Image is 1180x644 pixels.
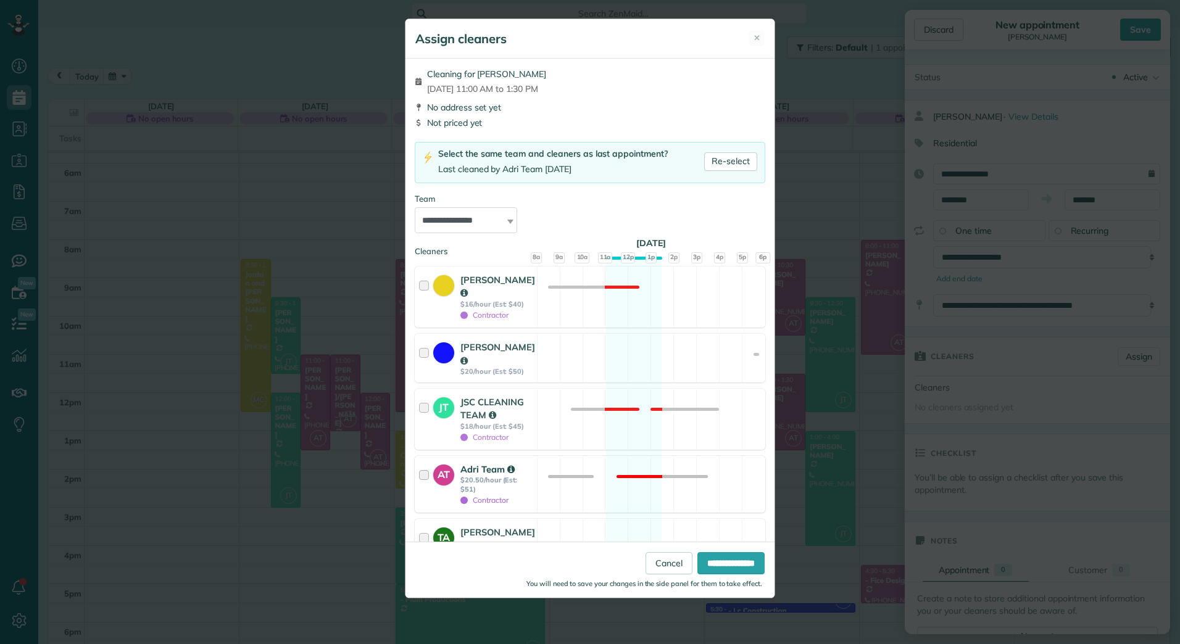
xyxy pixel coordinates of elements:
[460,495,509,505] span: Contractor
[438,163,668,176] div: Last cleaned by Adri Team [DATE]
[427,68,546,80] span: Cleaning for [PERSON_NAME]
[646,552,692,574] a: Cancel
[460,310,509,320] span: Contractor
[460,341,535,366] strong: [PERSON_NAME]
[433,397,454,415] strong: JT
[423,151,433,164] img: lightning-bolt-icon-94e5364df696ac2de96d3a42b8a9ff6ba979493684c50e6bbbcda72601fa0d29.png
[460,526,535,551] strong: [PERSON_NAME]
[438,147,668,160] div: Select the same team and cleaners as last appointment?
[460,274,535,299] strong: [PERSON_NAME]
[460,396,524,421] strong: JSC CLEANING TEAM
[526,579,762,588] small: You will need to save your changes in the side panel for them to take effect.
[433,527,454,545] strong: TA
[415,193,765,205] div: Team
[415,101,765,114] div: No address set yet
[460,300,535,308] strong: $16/hour (Est: $40)
[460,463,515,475] strong: Adri Team
[415,246,765,249] div: Cleaners
[460,432,509,442] span: Contractor
[460,367,535,376] strong: $20/hour (Est: $50)
[427,83,546,95] span: [DATE] 11:00 AM to 1:30 PM
[415,117,765,129] div: Not priced yet
[460,476,533,493] strong: $20.50/hour (Est: $51)
[460,422,533,431] strong: $18/hour (Est: $45)
[415,30,507,47] h5: Assign cleaners
[704,152,757,171] a: Re-select
[754,32,760,44] span: ✕
[433,464,454,482] strong: AT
